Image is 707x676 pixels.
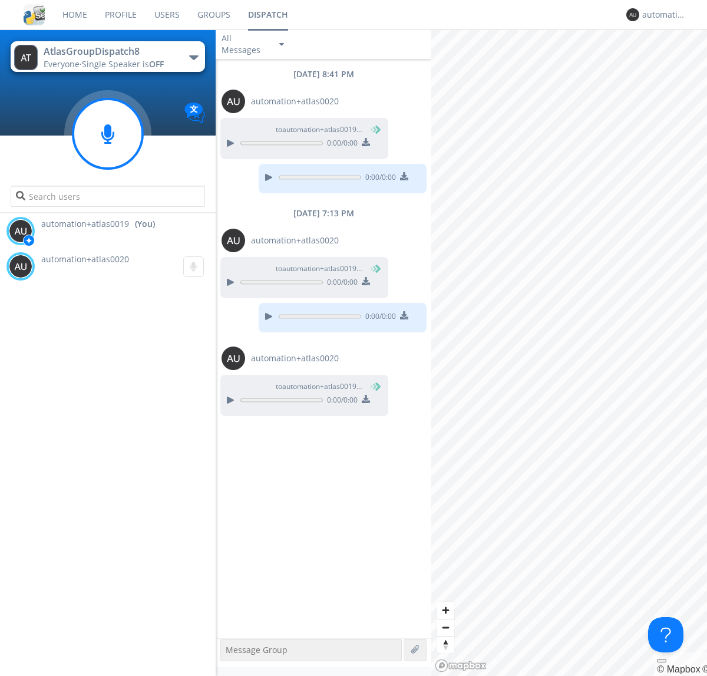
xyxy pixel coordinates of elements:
img: cddb5a64eb264b2086981ab96f4c1ba7 [24,4,45,25]
span: 0:00 / 0:00 [361,311,396,324]
div: automation+atlas0019 [642,9,686,21]
img: Translation enabled [184,103,205,123]
img: 373638.png [222,90,245,113]
span: (You) [362,124,380,134]
div: (You) [135,218,155,230]
span: 0:00 / 0:00 [323,395,358,408]
span: (You) [362,381,380,391]
span: automation+atlas0020 [251,352,339,364]
img: download media button [400,172,408,180]
img: download media button [362,277,370,285]
span: 0:00 / 0:00 [323,138,358,151]
input: Search users [11,186,204,207]
a: Mapbox logo [435,659,487,672]
span: Single Speaker is [82,58,164,70]
span: automation+atlas0020 [251,95,339,107]
iframe: Toggle Customer Support [648,617,683,652]
div: [DATE] 7:13 PM [216,207,431,219]
img: 373638.png [9,219,32,243]
span: to automation+atlas0019 [276,263,364,274]
span: Reset bearing to north [437,637,454,653]
img: download media button [362,138,370,146]
img: download media button [362,395,370,403]
button: AtlasGroupDispatch8Everyone·Single Speaker isOFF [11,41,204,72]
span: (You) [362,263,380,273]
img: download media button [400,311,408,319]
div: [DATE] 8:41 PM [216,68,431,80]
img: 373638.png [222,229,245,252]
span: 0:00 / 0:00 [361,172,396,185]
span: to automation+atlas0019 [276,381,364,392]
img: 373638.png [222,347,245,370]
button: Zoom out [437,619,454,636]
div: Everyone · [44,58,176,70]
button: Reset bearing to north [437,636,454,653]
div: All Messages [222,32,269,56]
a: Mapbox [657,664,700,674]
img: 373638.png [14,45,38,70]
span: automation+atlas0019 [41,218,129,230]
span: OFF [149,58,164,70]
img: 373638.png [9,255,32,278]
span: automation+atlas0020 [251,235,339,246]
div: AtlasGroupDispatch8 [44,45,176,58]
button: Toggle attribution [657,659,666,662]
img: 373638.png [626,8,639,21]
button: Zoom in [437,602,454,619]
span: 0:00 / 0:00 [323,277,358,290]
img: caret-down-sm.svg [279,43,284,46]
span: automation+atlas0020 [41,253,129,265]
span: to automation+atlas0019 [276,124,364,135]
